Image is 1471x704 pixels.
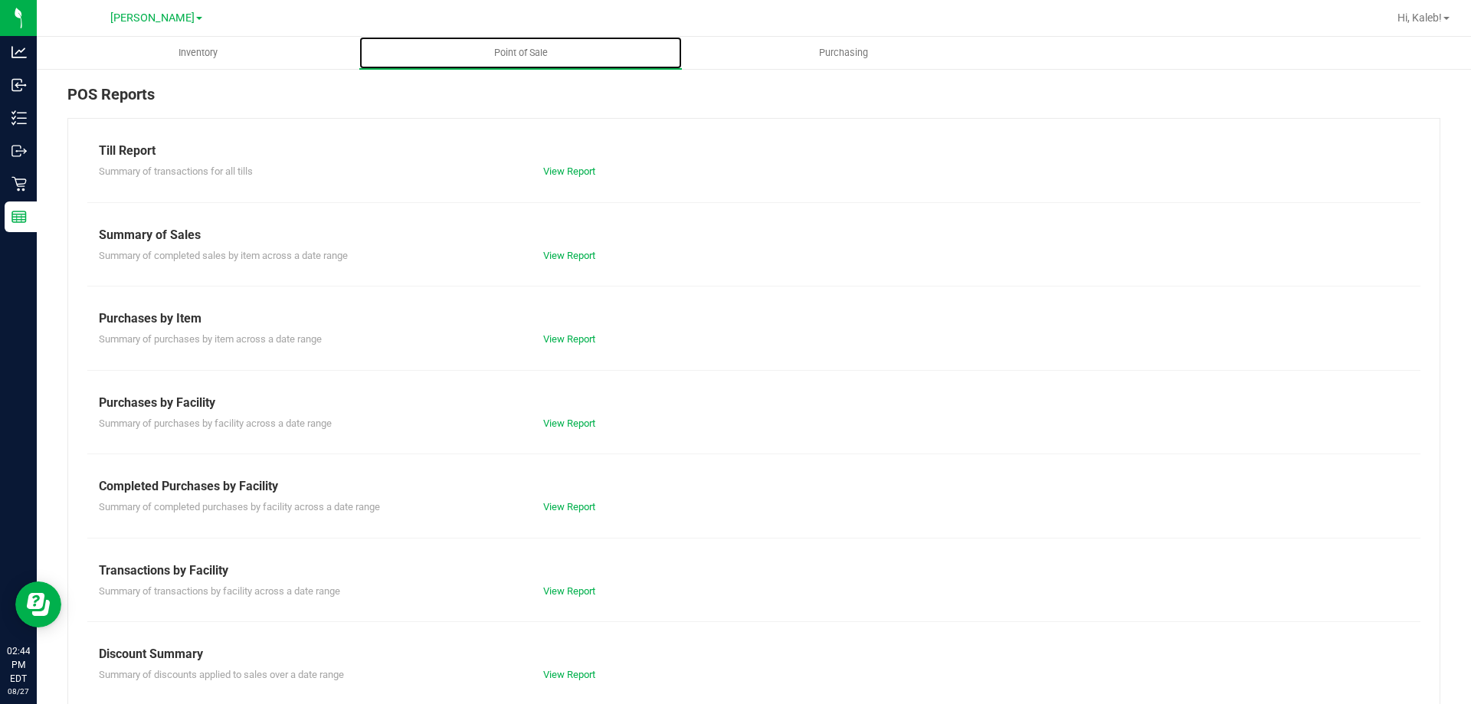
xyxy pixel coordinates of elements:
[798,46,889,60] span: Purchasing
[99,142,1409,160] div: Till Report
[99,477,1409,496] div: Completed Purchases by Facility
[99,645,1409,663] div: Discount Summary
[99,501,380,512] span: Summary of completed purchases by facility across a date range
[37,37,359,69] a: Inventory
[99,669,344,680] span: Summary of discounts applied to sales over a date range
[543,333,595,345] a: View Report
[543,417,595,429] a: View Report
[543,250,595,261] a: View Report
[473,46,568,60] span: Point of Sale
[99,394,1409,412] div: Purchases by Facility
[99,250,348,261] span: Summary of completed sales by item across a date range
[543,585,595,597] a: View Report
[1397,11,1442,24] span: Hi, Kaleb!
[682,37,1004,69] a: Purchasing
[67,83,1440,118] div: POS Reports
[99,226,1409,244] div: Summary of Sales
[11,143,27,159] inline-svg: Outbound
[11,44,27,60] inline-svg: Analytics
[99,309,1409,328] div: Purchases by Item
[99,585,340,597] span: Summary of transactions by facility across a date range
[543,165,595,177] a: View Report
[158,46,238,60] span: Inventory
[11,209,27,224] inline-svg: Reports
[99,562,1409,580] div: Transactions by Facility
[543,501,595,512] a: View Report
[99,333,322,345] span: Summary of purchases by item across a date range
[99,417,332,429] span: Summary of purchases by facility across a date range
[11,176,27,192] inline-svg: Retail
[543,669,595,680] a: View Report
[99,165,253,177] span: Summary of transactions for all tills
[110,11,195,25] span: [PERSON_NAME]
[15,581,61,627] iframe: Resource center
[7,686,30,697] p: 08/27
[359,37,682,69] a: Point of Sale
[11,110,27,126] inline-svg: Inventory
[7,644,30,686] p: 02:44 PM EDT
[11,77,27,93] inline-svg: Inbound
